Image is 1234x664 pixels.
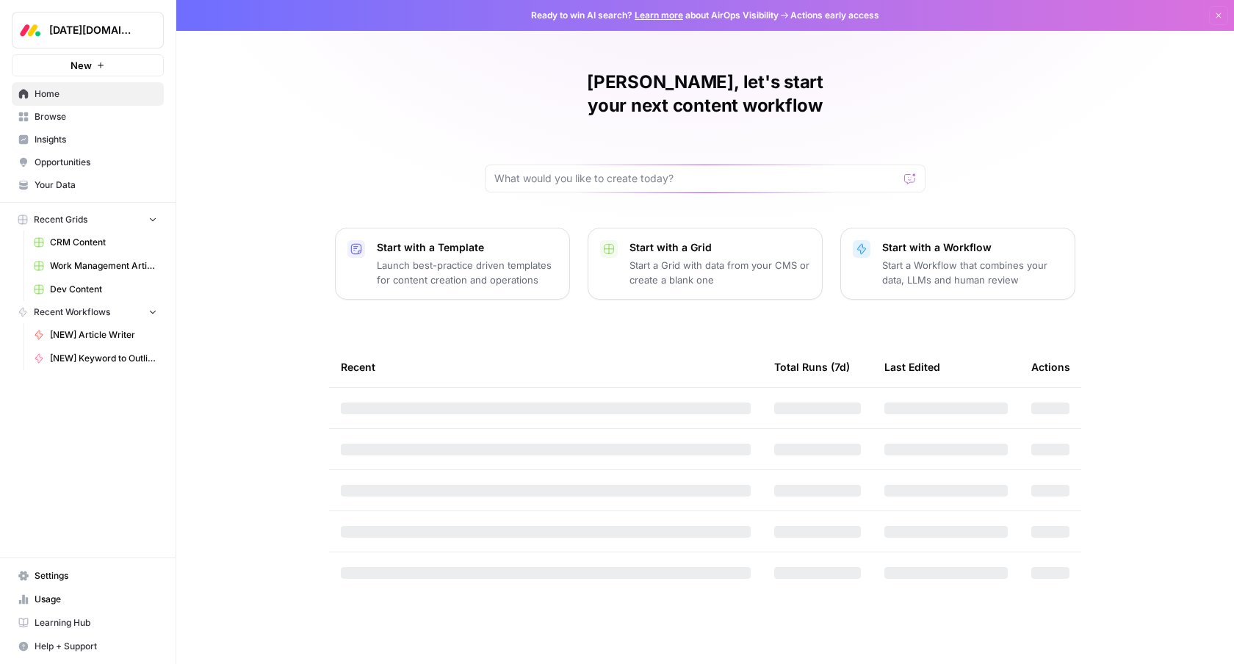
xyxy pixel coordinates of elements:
span: Recent Grids [34,213,87,226]
button: Start with a GridStart a Grid with data from your CMS or create a blank one [588,228,823,300]
button: Recent Grids [12,209,164,231]
span: [DATE][DOMAIN_NAME] [49,23,138,37]
p: Launch best-practice driven templates for content creation and operations [377,258,558,287]
h1: [PERSON_NAME], let's start your next content workflow [485,71,926,118]
a: Opportunities [12,151,164,174]
button: Recent Workflows [12,301,164,323]
div: Total Runs (7d) [774,347,850,387]
span: Opportunities [35,156,157,169]
p: Start with a Template [377,240,558,255]
button: Start with a WorkflowStart a Workflow that combines your data, LLMs and human review [840,228,1075,300]
span: Home [35,87,157,101]
a: Dev Content [27,278,164,301]
button: Start with a TemplateLaunch best-practice driven templates for content creation and operations [335,228,570,300]
div: Actions [1031,347,1070,387]
a: [NEW] Article Writer [27,323,164,347]
p: Start with a Grid [629,240,810,255]
span: Browse [35,110,157,123]
img: Monday.com Logo [17,17,43,43]
span: Recent Workflows [34,306,110,319]
span: Settings [35,569,157,582]
span: Usage [35,593,157,606]
a: Settings [12,564,164,588]
a: [NEW] Keyword to Outline [27,347,164,370]
span: Learning Hub [35,616,157,629]
span: [NEW] Article Writer [50,328,157,342]
p: Start a Grid with data from your CMS or create a blank one [629,258,810,287]
button: Help + Support [12,635,164,658]
input: What would you like to create today? [494,171,898,186]
div: Recent [341,347,751,387]
span: Work Management Article Grid [50,259,157,273]
a: Your Data [12,173,164,197]
span: Actions early access [790,9,879,22]
span: New [71,58,92,73]
a: CRM Content [27,231,164,254]
a: Browse [12,105,164,129]
p: Start a Workflow that combines your data, LLMs and human review [882,258,1063,287]
span: Help + Support [35,640,157,653]
span: Dev Content [50,283,157,296]
a: Learn more [635,10,683,21]
p: Start with a Workflow [882,240,1063,255]
button: Workspace: Monday.com [12,12,164,48]
a: Insights [12,128,164,151]
a: Home [12,82,164,106]
span: Insights [35,133,157,146]
span: CRM Content [50,236,157,249]
span: Ready to win AI search? about AirOps Visibility [531,9,779,22]
span: Your Data [35,178,157,192]
a: Learning Hub [12,611,164,635]
span: [NEW] Keyword to Outline [50,352,157,365]
button: New [12,54,164,76]
div: Last Edited [884,347,940,387]
a: Usage [12,588,164,611]
a: Work Management Article Grid [27,254,164,278]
